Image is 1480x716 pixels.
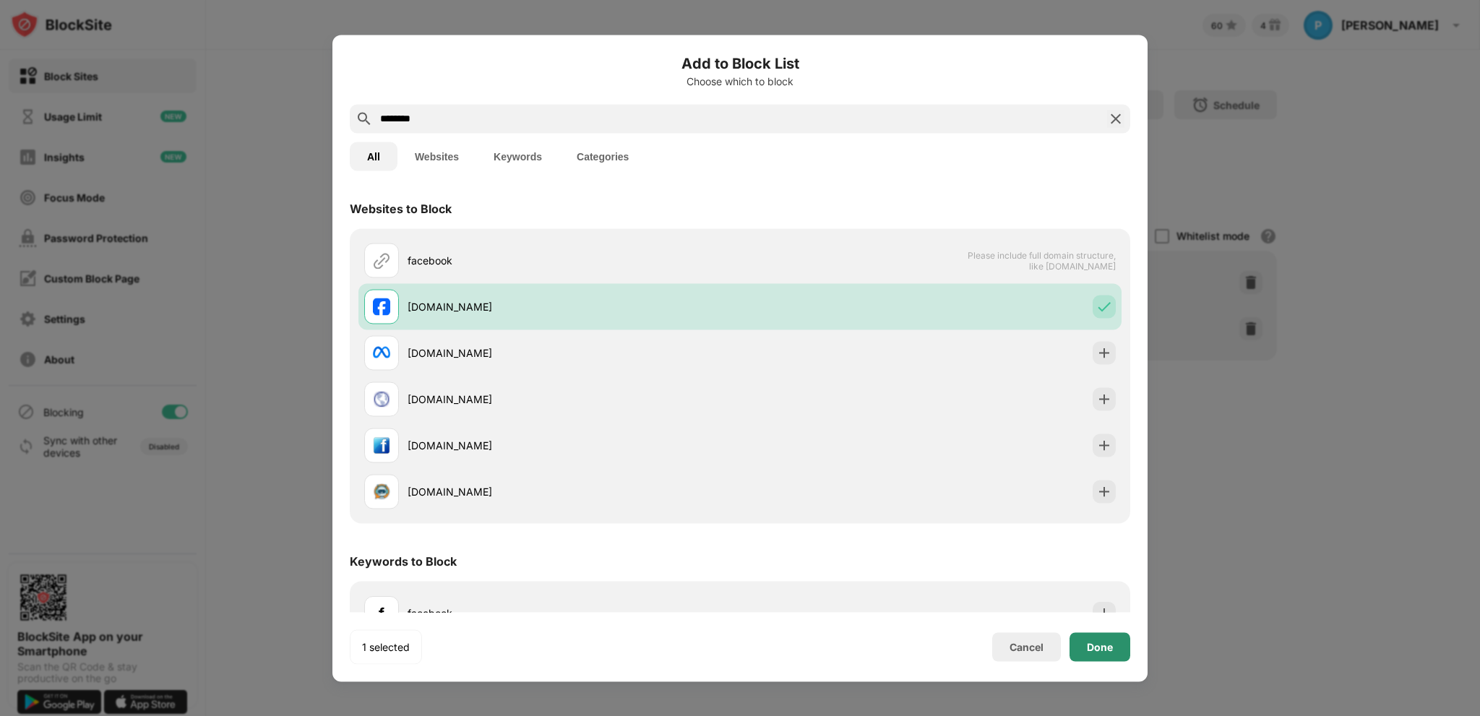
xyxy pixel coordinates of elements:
[356,110,373,127] img: search.svg
[373,390,390,407] img: favicons
[362,639,410,654] div: 1 selected
[408,392,740,407] div: [DOMAIN_NAME]
[350,201,452,215] div: Websites to Block
[373,251,390,269] img: url.svg
[408,253,740,268] div: facebook
[379,602,384,624] div: f
[476,142,559,171] button: Keywords
[408,345,740,361] div: [DOMAIN_NAME]
[397,142,476,171] button: Websites
[350,553,457,568] div: Keywords to Block
[1107,110,1124,127] img: search-close
[350,142,397,171] button: All
[373,483,390,500] img: favicons
[408,299,740,314] div: [DOMAIN_NAME]
[373,344,390,361] img: favicons
[1087,641,1113,652] div: Done
[559,142,646,171] button: Categories
[408,438,740,453] div: [DOMAIN_NAME]
[1010,641,1044,653] div: Cancel
[373,436,390,454] img: favicons
[350,75,1130,87] div: Choose which to block
[408,484,740,499] div: [DOMAIN_NAME]
[350,52,1130,74] h6: Add to Block List
[373,298,390,315] img: favicons
[967,249,1116,271] span: Please include full domain structure, like [DOMAIN_NAME]
[408,605,740,621] div: facebook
